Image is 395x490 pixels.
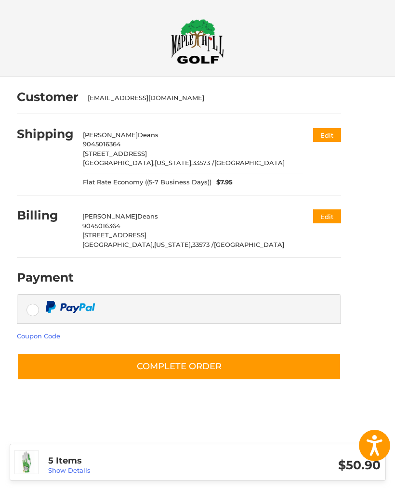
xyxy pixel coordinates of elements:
[211,178,233,187] span: $7.95
[17,332,60,340] a: Coupon Code
[154,241,192,248] span: [US_STATE],
[17,208,73,223] h2: Billing
[48,466,91,474] a: Show Details
[17,353,341,380] button: Complete order
[155,159,193,167] span: [US_STATE],
[17,127,74,142] h2: Shipping
[137,212,158,220] span: Deans
[171,19,224,64] img: Maple Hill Golf
[82,241,154,248] span: [GEOGRAPHIC_DATA],
[48,455,214,466] h3: 5 Items
[82,222,120,230] span: 9045016364
[17,90,79,104] h2: Customer
[82,231,146,239] span: [STREET_ADDRESS]
[15,451,38,474] img: Zero Friction Performance Compression-Fit Golf Glove OSFM
[193,159,214,167] span: 33573 /
[83,140,121,148] span: 9045016364
[214,458,381,473] h3: $50.90
[17,270,74,285] h2: Payment
[192,241,214,248] span: 33573 /
[83,150,147,157] span: [STREET_ADDRESS]
[88,93,331,103] div: [EMAIL_ADDRESS][DOMAIN_NAME]
[83,159,155,167] span: [GEOGRAPHIC_DATA],
[313,128,341,142] button: Edit
[313,209,341,223] button: Edit
[83,178,211,187] span: Flat Rate Economy ((5-7 Business Days))
[214,241,284,248] span: [GEOGRAPHIC_DATA]
[214,159,285,167] span: [GEOGRAPHIC_DATA]
[45,301,95,313] img: PayPal icon
[83,131,138,139] span: [PERSON_NAME]
[82,212,137,220] span: [PERSON_NAME]
[138,131,158,139] span: Deans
